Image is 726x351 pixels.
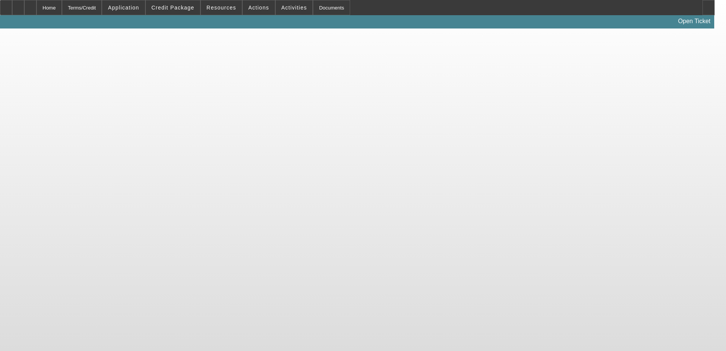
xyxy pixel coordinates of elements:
button: Activities [276,0,313,15]
button: Actions [243,0,275,15]
button: Credit Package [146,0,200,15]
button: Application [102,0,145,15]
span: Application [108,5,139,11]
span: Actions [248,5,269,11]
span: Credit Package [152,5,194,11]
span: Resources [207,5,236,11]
button: Resources [201,0,242,15]
span: Activities [281,5,307,11]
a: Open Ticket [675,15,713,28]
